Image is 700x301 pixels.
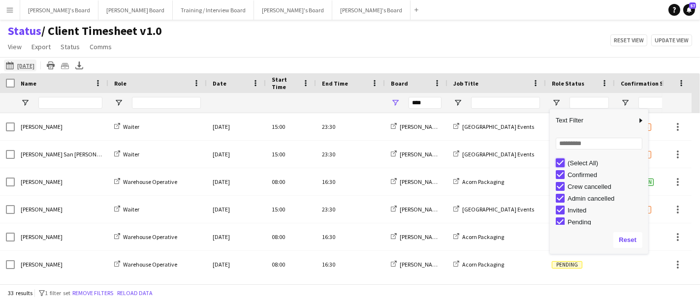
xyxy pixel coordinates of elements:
[400,150,458,158] span: [PERSON_NAME] Board
[316,251,385,278] div: 16:30
[59,60,71,71] app-action-btn: Crew files as ZIP
[453,80,478,87] span: Job Title
[266,113,316,140] div: 15:00
[462,123,534,130] span: [GEOGRAPHIC_DATA] Events
[4,40,26,53] a: View
[21,123,63,130] span: [PERSON_NAME]
[61,42,80,51] span: Status
[391,261,458,268] a: [PERSON_NAME] Board
[462,150,534,158] span: [GEOGRAPHIC_DATA] Events
[683,4,695,16] a: 57
[123,261,177,268] span: Warehouse Operative
[4,60,36,71] button: [DATE]
[123,233,177,241] span: Warehouse Operative
[272,76,298,90] span: Start Time
[114,80,127,87] span: Role
[453,98,462,107] button: Open Filter Menu
[400,233,458,241] span: [PERSON_NAME] Board
[689,2,696,9] span: 57
[70,288,115,299] button: Remove filters
[207,168,266,195] div: [DATE]
[453,261,504,268] a: Acorn Packaging
[453,233,504,241] a: Acorn Packaging
[610,34,647,46] button: Reset view
[8,42,22,51] span: View
[21,261,63,268] span: [PERSON_NAME]
[316,113,385,140] div: 23:30
[322,80,348,87] span: End Time
[207,223,266,250] div: [DATE]
[17,62,34,69] tcxspan: Call 19-09-2025 via 3CX
[391,206,458,213] a: [PERSON_NAME] Board
[21,80,36,87] span: Name
[568,171,645,179] div: Confirmed
[651,34,692,46] button: Update view
[391,98,400,107] button: Open Filter Menu
[391,178,458,185] a: [PERSON_NAME] Board
[550,112,636,129] span: Text Filter
[21,233,63,241] span: [PERSON_NAME]
[114,261,177,268] a: Warehouse Operative
[114,233,177,241] a: Warehouse Operative
[621,98,630,107] button: Open Filter Menu
[123,150,139,158] span: Waiter
[400,206,458,213] span: [PERSON_NAME] Board
[552,80,584,87] span: Role Status
[266,196,316,223] div: 15:00
[391,233,458,241] a: [PERSON_NAME] Board
[316,141,385,168] div: 23:30
[391,80,408,87] span: Board
[453,123,534,130] a: [GEOGRAPHIC_DATA] Events
[550,157,648,228] div: Filter List
[207,251,266,278] div: [DATE]
[21,98,30,107] button: Open Filter Menu
[568,218,645,226] div: Pending
[114,178,177,185] a: Warehouse Operative
[462,233,504,241] span: Acorn Packaging
[73,60,85,71] app-action-btn: Export XLSX
[550,109,648,254] div: Column Filter
[332,0,411,20] button: [PERSON_NAME]'s Board
[114,123,139,130] a: Waiter
[453,178,504,185] a: Acorn Packaging
[462,206,534,213] span: [GEOGRAPHIC_DATA] Events
[462,178,504,185] span: Acorn Packaging
[123,206,139,213] span: Waiter
[254,0,332,20] button: [PERSON_NAME]'s Board
[173,0,254,20] button: Training / Interview Board
[316,196,385,223] div: 23:30
[207,196,266,223] div: [DATE]
[462,261,504,268] span: Acorn Packaging
[38,97,102,109] input: Name Filter Input
[471,97,540,109] input: Job Title Filter Input
[207,141,266,168] div: [DATE]
[20,0,98,20] button: [PERSON_NAME]'s Board
[45,60,57,71] app-action-btn: Print
[132,97,201,109] input: Role Filter Input
[316,168,385,195] div: 16:30
[21,178,63,185] span: [PERSON_NAME]
[41,24,162,38] span: Client Timesheet v1.0
[266,223,316,250] div: 08:00
[266,141,316,168] div: 15:00
[400,178,458,185] span: [PERSON_NAME] Board
[556,138,642,150] input: Search filter values
[123,178,177,185] span: Warehouse Operative
[453,150,534,158] a: [GEOGRAPHIC_DATA] Events
[90,42,112,51] span: Comms
[552,98,561,107] button: Open Filter Menu
[316,223,385,250] div: 16:30
[114,150,139,158] a: Waiter
[21,150,116,158] span: [PERSON_NAME] San [PERSON_NAME]
[21,206,63,213] span: [PERSON_NAME]
[207,113,266,140] div: [DATE]
[32,42,51,51] span: Export
[115,288,155,299] button: Reload data
[568,207,645,214] div: Invited
[400,123,458,130] span: [PERSON_NAME] Board
[45,289,70,297] span: 1 filter set
[213,80,226,87] span: Date
[568,183,645,190] div: Crew cancelled
[8,24,41,38] a: Status
[400,261,458,268] span: [PERSON_NAME] Board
